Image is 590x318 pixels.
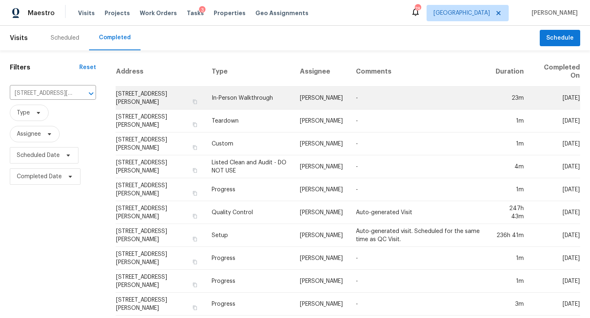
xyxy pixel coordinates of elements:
td: [PERSON_NAME] [293,247,349,270]
td: [STREET_ADDRESS][PERSON_NAME] [116,201,205,224]
td: Auto-generated Visit [349,201,489,224]
td: [PERSON_NAME] [293,110,349,132]
h1: Filters [10,63,79,72]
td: [STREET_ADDRESS][PERSON_NAME] [116,293,205,316]
input: Search for an address... [10,87,73,100]
div: Completed [99,34,131,42]
td: [STREET_ADDRESS][PERSON_NAME] [116,110,205,132]
button: Schedule [540,30,580,47]
button: Copy Address [191,121,199,128]
td: [STREET_ADDRESS][PERSON_NAME] [116,270,205,293]
td: [DATE] [530,132,580,155]
span: Visits [78,9,95,17]
span: [PERSON_NAME] [528,9,578,17]
td: - [349,270,489,293]
th: Assignee [293,57,349,87]
td: In-Person Walkthrough [205,87,293,110]
span: Completed Date [17,172,62,181]
th: Completed On [530,57,580,87]
td: [DATE] [530,178,580,201]
td: [PERSON_NAME] [293,201,349,224]
td: [PERSON_NAME] [293,293,349,316]
td: 3m [489,293,530,316]
td: - [349,132,489,155]
span: Properties [214,9,246,17]
td: - [349,87,489,110]
td: [DATE] [530,201,580,224]
span: Assignee [17,130,41,138]
div: Reset [79,63,96,72]
button: Copy Address [191,167,199,174]
td: [DATE] [530,270,580,293]
td: [PERSON_NAME] [293,87,349,110]
td: [DATE] [530,224,580,247]
button: Copy Address [191,235,199,243]
th: Comments [349,57,489,87]
button: Copy Address [191,190,199,197]
td: [STREET_ADDRESS][PERSON_NAME] [116,224,205,247]
td: - [349,110,489,132]
td: - [349,247,489,270]
span: Maestro [28,9,55,17]
td: 1m [489,247,530,270]
td: [STREET_ADDRESS][PERSON_NAME] [116,178,205,201]
span: Type [17,109,30,117]
td: - [349,293,489,316]
td: Progress [205,178,293,201]
td: Setup [205,224,293,247]
div: 3 [199,6,206,14]
td: [DATE] [530,293,580,316]
td: [PERSON_NAME] [293,132,349,155]
span: Projects [105,9,130,17]
td: [PERSON_NAME] [293,178,349,201]
button: Copy Address [191,304,199,311]
td: [STREET_ADDRESS][PERSON_NAME] [116,247,205,270]
td: 1m [489,178,530,201]
td: Listed Clean and Audit - DO NOT USE [205,155,293,178]
th: Address [116,57,205,87]
td: - [349,155,489,178]
div: Scheduled [51,34,79,42]
td: [PERSON_NAME] [293,224,349,247]
td: [DATE] [530,110,580,132]
td: [DATE] [530,155,580,178]
td: [STREET_ADDRESS][PERSON_NAME] [116,87,205,110]
th: Duration [489,57,530,87]
td: Progress [205,247,293,270]
button: Copy Address [191,258,199,266]
td: Auto-generated visit. Scheduled for the same time as QC Visit. [349,224,489,247]
td: 1m [489,132,530,155]
span: Visits [10,29,28,47]
td: 236h 41m [489,224,530,247]
button: Copy Address [191,144,199,151]
td: 1m [489,270,530,293]
button: Copy Address [191,281,199,289]
td: Progress [205,293,293,316]
th: Type [205,57,293,87]
td: 1m [489,110,530,132]
span: Scheduled Date [17,151,60,159]
td: Custom [205,132,293,155]
td: - [349,178,489,201]
td: [STREET_ADDRESS][PERSON_NAME] [116,132,205,155]
button: Copy Address [191,98,199,105]
td: Teardown [205,110,293,132]
span: Schedule [546,33,574,43]
td: [DATE] [530,87,580,110]
span: Work Orders [140,9,177,17]
td: [PERSON_NAME] [293,270,349,293]
span: [GEOGRAPHIC_DATA] [434,9,490,17]
td: Quality Control [205,201,293,224]
td: 23m [489,87,530,110]
span: Tasks [187,10,204,16]
td: Progress [205,270,293,293]
td: [STREET_ADDRESS][PERSON_NAME] [116,155,205,178]
button: Open [85,88,97,99]
div: 78 [415,5,420,13]
td: [PERSON_NAME] [293,155,349,178]
span: Geo Assignments [255,9,308,17]
button: Copy Address [191,213,199,220]
td: 247h 43m [489,201,530,224]
td: [DATE] [530,247,580,270]
td: 4m [489,155,530,178]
